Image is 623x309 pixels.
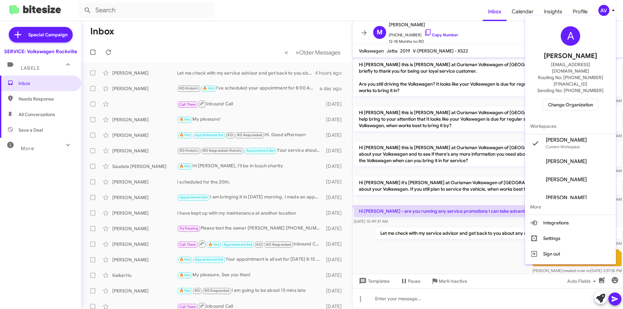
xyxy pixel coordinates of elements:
span: Change Organization [548,99,593,110]
button: Change Organization [543,99,598,111]
span: [PERSON_NAME] [546,195,587,201]
span: Routing No: [PHONE_NUMBER][FINANCIAL_ID] [533,74,608,87]
button: Integrations [525,215,616,231]
button: Settings [525,231,616,246]
span: [PERSON_NAME] [546,176,587,183]
span: Sending No: [PHONE_NUMBER] [537,87,604,94]
div: A [561,26,580,46]
span: [PERSON_NAME] [544,51,597,61]
span: [PERSON_NAME] [546,158,587,165]
span: [EMAIL_ADDRESS][DOMAIN_NAME] [533,61,608,74]
span: [PERSON_NAME] [546,137,587,143]
span: Current Workspace [546,144,580,149]
span: More [525,199,616,215]
button: Sign out [525,246,616,262]
span: Workspaces [525,118,616,134]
